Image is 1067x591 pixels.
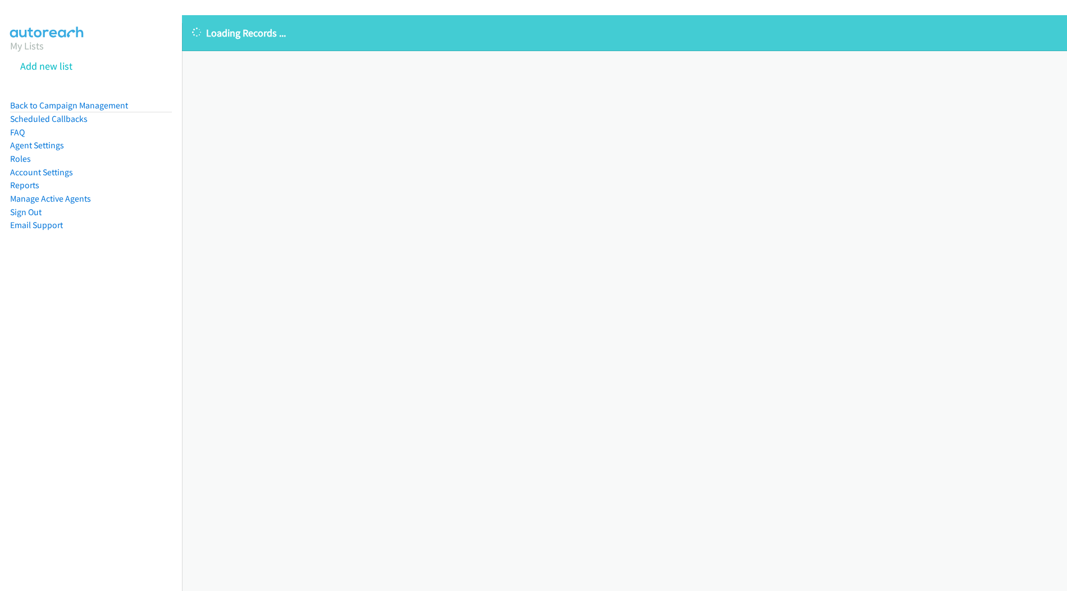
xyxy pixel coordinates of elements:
[10,220,63,230] a: Email Support
[10,207,42,217] a: Sign Out
[10,140,64,151] a: Agent Settings
[192,25,1057,40] p: Loading Records ...
[10,100,128,111] a: Back to Campaign Management
[20,60,72,72] a: Add new list
[10,39,44,52] a: My Lists
[10,153,31,164] a: Roles
[10,167,73,178] a: Account Settings
[10,180,39,190] a: Reports
[10,127,25,138] a: FAQ
[10,193,91,204] a: Manage Active Agents
[10,113,88,124] a: Scheduled Callbacks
